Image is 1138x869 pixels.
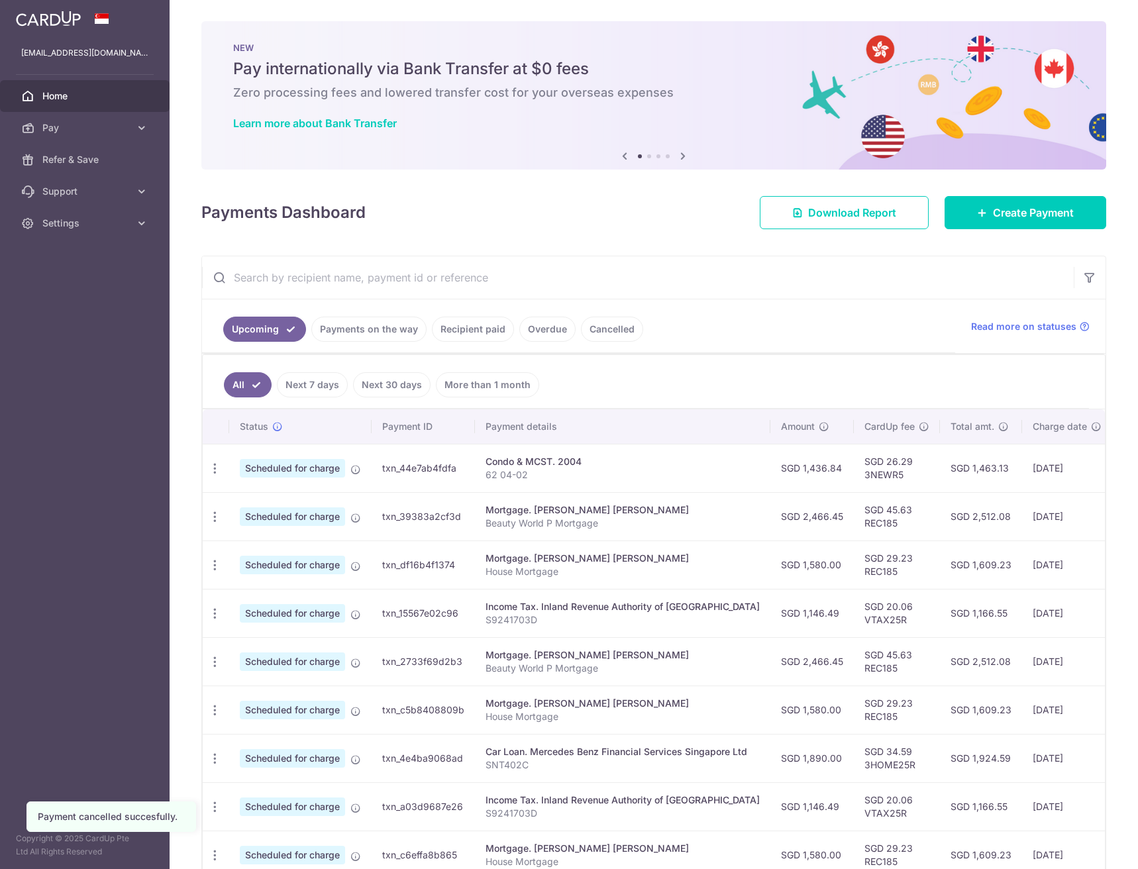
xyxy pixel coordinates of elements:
a: Next 7 days [277,372,348,397]
a: Create Payment [945,196,1106,229]
input: Search by recipient name, payment id or reference [202,256,1074,299]
td: [DATE] [1022,734,1112,782]
p: NEW [233,42,1074,53]
span: Read more on statuses [971,320,1076,333]
th: Payment details [475,409,770,444]
span: Scheduled for charge [240,459,345,478]
a: Learn more about Bank Transfer [233,117,397,130]
a: Next 30 days [353,372,431,397]
span: Amount [781,420,815,433]
div: Car Loan. Mercedes Benz Financial Services Singapore Ltd [486,745,760,758]
td: SGD 29.23 REC185 [854,540,940,589]
td: txn_39383a2cf3d [372,492,475,540]
td: SGD 26.29 3NEWR5 [854,444,940,492]
span: CardUp fee [864,420,915,433]
span: Support [42,185,130,198]
td: txn_15567e02c96 [372,589,475,637]
span: Scheduled for charge [240,846,345,864]
a: Payments on the way [311,317,427,342]
a: Overdue [519,317,576,342]
td: SGD 45.63 REC185 [854,637,940,686]
h4: Payments Dashboard [201,201,366,225]
p: House Mortgage [486,855,760,868]
td: [DATE] [1022,782,1112,831]
p: Beauty World P Mortgage [486,517,760,530]
p: House Mortgage [486,710,760,723]
td: SGD 2,512.08 [940,492,1022,540]
div: Income Tax. Inland Revenue Authority of [GEOGRAPHIC_DATA] [486,600,760,613]
h6: Zero processing fees and lowered transfer cost for your overseas expenses [233,85,1074,101]
p: S9241703D [486,613,760,627]
span: Scheduled for charge [240,797,345,816]
div: Mortgage. [PERSON_NAME] [PERSON_NAME] [486,552,760,565]
span: Scheduled for charge [240,749,345,768]
td: SGD 1,609.23 [940,540,1022,589]
td: SGD 2,512.08 [940,637,1022,686]
p: [EMAIL_ADDRESS][DOMAIN_NAME] [21,46,148,60]
span: Refer & Save [42,153,130,166]
p: SNT402C [486,758,760,772]
a: Cancelled [581,317,643,342]
h5: Pay internationally via Bank Transfer at $0 fees [233,58,1074,79]
td: [DATE] [1022,589,1112,637]
a: All [224,372,272,397]
img: Bank transfer banner [201,21,1106,170]
img: CardUp [16,11,81,26]
td: SGD 1,166.55 [940,589,1022,637]
span: Charge date [1033,420,1087,433]
a: More than 1 month [436,372,539,397]
td: SGD 1,146.49 [770,589,854,637]
td: SGD 20.06 VTAX25R [854,782,940,831]
p: 62 04-02 [486,468,760,482]
td: [DATE] [1022,492,1112,540]
div: Mortgage. [PERSON_NAME] [PERSON_NAME] [486,842,760,855]
td: SGD 1,146.49 [770,782,854,831]
td: SGD 1,609.23 [940,686,1022,734]
td: txn_4e4ba9068ad [372,734,475,782]
span: Pay [42,121,130,134]
div: Mortgage. [PERSON_NAME] [PERSON_NAME] [486,697,760,710]
td: txn_44e7ab4fdfa [372,444,475,492]
td: [DATE] [1022,686,1112,734]
span: Status [240,420,268,433]
span: Scheduled for charge [240,556,345,574]
td: [DATE] [1022,540,1112,589]
td: SGD 1,890.00 [770,734,854,782]
a: Upcoming [223,317,306,342]
div: Mortgage. [PERSON_NAME] [PERSON_NAME] [486,648,760,662]
span: Scheduled for charge [240,604,345,623]
a: Download Report [760,196,929,229]
td: SGD 1,580.00 [770,686,854,734]
p: Beauty World P Mortgage [486,662,760,675]
span: Scheduled for charge [240,507,345,526]
span: Home [42,89,130,103]
p: House Mortgage [486,565,760,578]
td: SGD 1,436.84 [770,444,854,492]
td: [DATE] [1022,637,1112,686]
td: [DATE] [1022,444,1112,492]
td: SGD 2,466.45 [770,492,854,540]
td: txn_2733f69d2b3 [372,637,475,686]
span: Settings [42,217,130,230]
div: Income Tax. Inland Revenue Authority of [GEOGRAPHIC_DATA] [486,793,760,807]
div: Mortgage. [PERSON_NAME] [PERSON_NAME] [486,503,760,517]
span: Scheduled for charge [240,701,345,719]
td: SGD 34.59 3HOME25R [854,734,940,782]
td: txn_c5b8408809b [372,686,475,734]
td: SGD 1,463.13 [940,444,1022,492]
td: SGD 29.23 REC185 [854,686,940,734]
th: Payment ID [372,409,475,444]
td: SGD 45.63 REC185 [854,492,940,540]
td: SGD 2,466.45 [770,637,854,686]
td: SGD 1,924.59 [940,734,1022,782]
a: Recipient paid [432,317,514,342]
td: txn_df16b4f1374 [372,540,475,589]
p: S9241703D [486,807,760,820]
span: Scheduled for charge [240,652,345,671]
td: txn_a03d9687e26 [372,782,475,831]
td: SGD 1,580.00 [770,540,854,589]
div: Condo & MCST. 2004 [486,455,760,468]
span: Total amt. [951,420,994,433]
div: Payment cancelled succesfully. [38,810,185,823]
td: SGD 20.06 VTAX25R [854,589,940,637]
